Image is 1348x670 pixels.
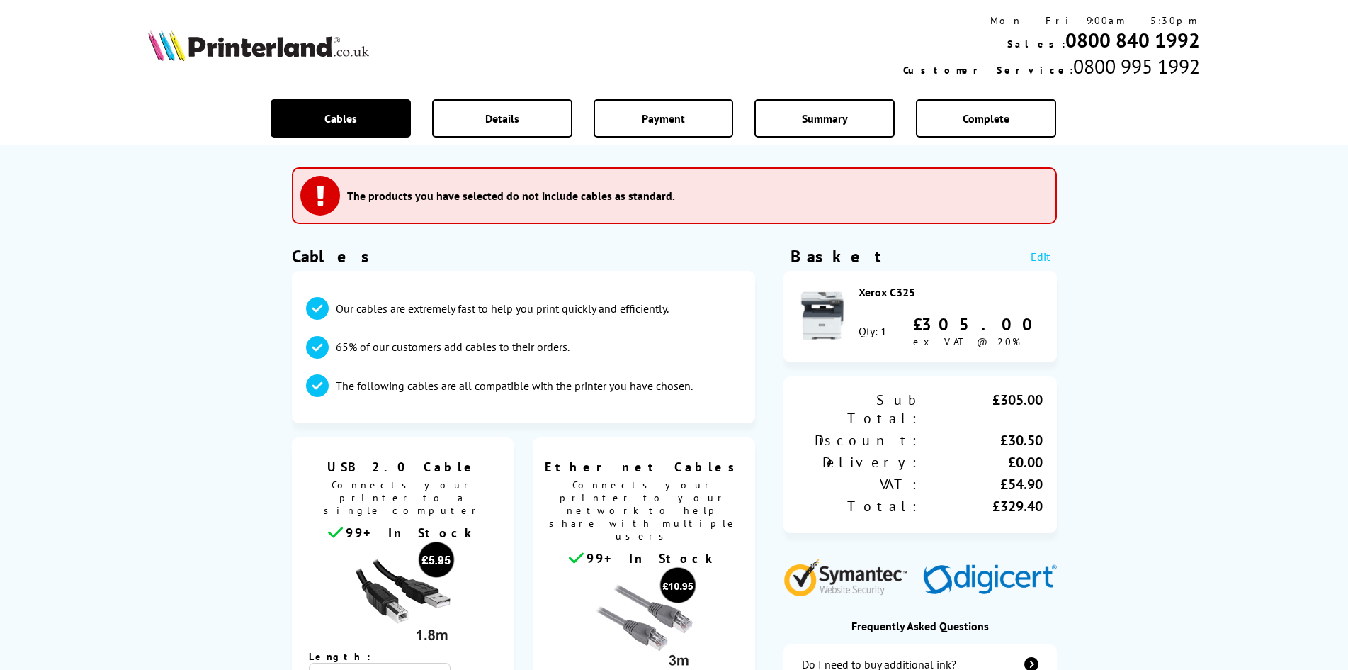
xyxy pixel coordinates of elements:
span: Connects your printer to your network to help share with multiple users [540,475,748,549]
div: £329.40 [920,497,1043,515]
span: Details [485,111,519,125]
div: Qty: 1 [859,324,887,338]
span: USB 2.0 Cable [302,459,504,475]
span: ex VAT @ 20% [913,335,1020,348]
span: 0800 995 1992 [1073,53,1200,79]
a: Edit [1031,250,1050,264]
div: £54.90 [920,475,1043,493]
div: Delivery: [798,453,920,471]
div: Sub Total: [798,391,920,428]
h1: Cables [292,245,755,267]
div: £0.00 [920,453,1043,471]
div: VAT: [798,475,920,493]
div: Basket [791,245,883,267]
span: Payment [642,111,685,125]
div: Mon - Fri 9:00am - 5:30pm [903,14,1200,27]
div: £305.00 [920,391,1043,428]
img: Symantec Website Security [783,556,917,596]
span: Ethernet Cables [543,459,744,475]
span: 99+ In Stock [346,525,477,541]
p: The following cables are all compatible with the printer you have chosen. [336,378,693,393]
p: 65% of our customers add cables to their orders. [336,339,570,354]
div: £305.00 [913,313,1043,335]
div: Total: [798,497,920,515]
span: Sales: [1007,38,1065,50]
div: Discount: [798,431,920,450]
h3: The products you have selected do not include cables as standard. [347,189,675,203]
img: usb cable [349,541,455,647]
span: 99+ In Stock [587,550,718,566]
div: £30.50 [920,431,1043,450]
p: Our cables are extremely fast to help you print quickly and efficiently. [336,301,669,316]
div: Frequently Asked Questions [783,619,1057,633]
img: Xerox C325 [798,291,847,340]
span: Length: [309,650,385,663]
img: Digicert [923,564,1057,596]
span: Customer Service: [903,64,1073,77]
div: Xerox C325 [859,285,1043,299]
span: Cables [324,111,357,125]
span: Complete [963,111,1009,125]
a: 0800 840 1992 [1065,27,1200,53]
img: Printerland Logo [148,30,369,61]
span: Summary [802,111,848,125]
span: Connects your printer to a single computer [299,475,507,524]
